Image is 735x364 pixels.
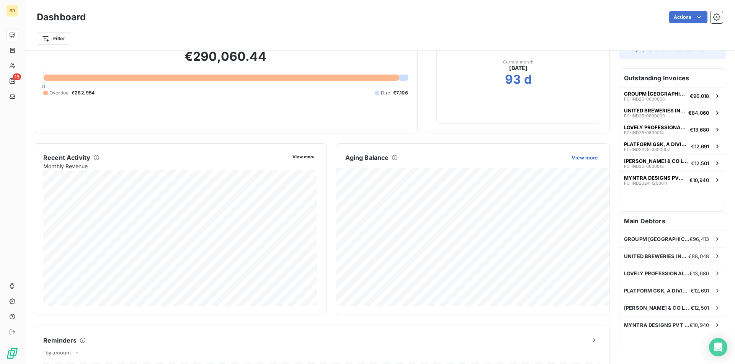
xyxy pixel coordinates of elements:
h6: Outstanding Invoices [619,69,726,87]
span: FC-IND2025-0300007 [624,147,670,152]
span: Monthly Revenue [43,162,287,170]
span: Overdue [49,89,69,96]
img: Logo LeanPay [6,347,18,359]
span: MYNTRA DESIGNS PVT LTD [624,322,689,328]
span: [DATE] [509,64,527,72]
span: 0 [42,83,45,89]
button: PLATFORM GSK, A DIVISION OF TLGINDIFC-IND2025-0300007€12,691 [619,138,726,154]
span: €88,048 [688,253,709,259]
span: View more [292,154,315,159]
span: €10,940 [689,177,709,183]
div: Open Intercom Messenger [709,338,727,356]
h6: Aging Balance [345,153,389,162]
span: Current month [503,60,534,64]
span: FC-IND25-0800003 [624,114,665,118]
span: €10,940 [689,322,709,328]
span: €12,501 [691,160,709,166]
span: Due [381,89,390,96]
span: LOVELY PROFESSIONAL UNIVERSITY [624,124,687,130]
button: GROUPM [GEOGRAPHIC_DATA]FC-IND25-0600006€96,018 [619,87,726,104]
span: UNITED BREWERIES INDIA [624,107,685,114]
span: €12,691 [691,143,709,149]
span: [PERSON_NAME] & CO LTD [624,305,691,311]
h6: Recent Activity [43,153,90,162]
span: €7,106 [393,89,408,96]
span: €96,018 [690,93,709,99]
span: LOVELY PROFESSIONAL UNIVERSITY [624,270,689,276]
span: GROUPM [GEOGRAPHIC_DATA] [624,236,689,242]
button: [PERSON_NAME] & CO LTDFC-IND25-0600013€12,501 [619,154,726,171]
h6: Main Debtors [619,212,726,230]
span: €12,691 [691,288,709,294]
span: €96,413 [689,236,709,242]
h2: €290,060.44 [43,49,408,72]
h2: 93 [505,72,521,87]
span: €84,060 [688,110,709,116]
div: BR [6,5,18,17]
span: GROUPM [GEOGRAPHIC_DATA] [624,91,687,97]
span: by amount [46,349,71,356]
span: PLATFORM GSK, A DIVISION OF TLGINDI [624,288,691,294]
span: FC-IND25-0600014 [624,130,664,135]
span: 15 [13,73,21,80]
h6: Reminders [43,336,77,345]
button: View more [290,153,317,160]
span: €13,680 [690,127,709,133]
span: View more [572,154,598,161]
span: PLATFORM GSK, A DIVISION OF TLGINDI [624,141,688,147]
span: FC-IND25-0600006 [624,97,665,101]
button: MYNTRA DESIGNS PVT LTDFC-IND2024-1200011€10,940 [619,171,726,188]
button: Actions [669,11,707,23]
span: MYNTRA DESIGNS PVT LTD [624,175,686,181]
span: [PERSON_NAME] & CO LTD [624,158,688,164]
button: LOVELY PROFESSIONAL UNIVERSITYFC-IND25-0600014€13,680 [619,121,726,138]
span: UNITED BREWERIES INDIA [624,253,688,259]
h2: d [524,72,532,87]
h3: Dashboard [37,10,86,24]
span: €282,954 [72,89,95,96]
span: €13,680 [689,270,709,276]
span: €12,501 [691,305,709,311]
button: Filter [37,32,70,45]
span: FC-IND2024-1200011 [624,181,667,185]
button: View more [569,154,600,161]
span: FC-IND25-0600013 [624,164,664,169]
button: UNITED BREWERIES INDIAFC-IND25-0800003€84,060 [619,104,726,121]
